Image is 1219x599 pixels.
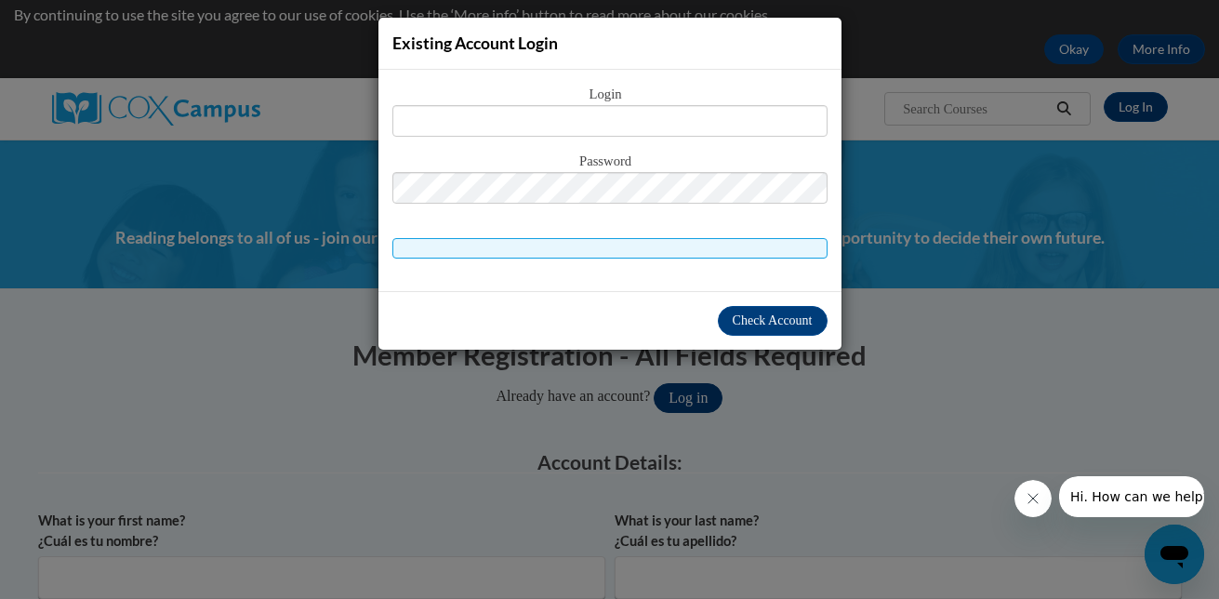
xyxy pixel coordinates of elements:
span: Existing Account Login [392,33,558,53]
button: Check Account [718,306,828,336]
span: Login [392,85,828,105]
span: Hi. How can we help? [11,13,151,28]
span: Check Account [733,313,813,327]
iframe: Message from company [1059,476,1204,517]
span: Password [392,152,828,172]
iframe: Close message [1014,480,1052,517]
